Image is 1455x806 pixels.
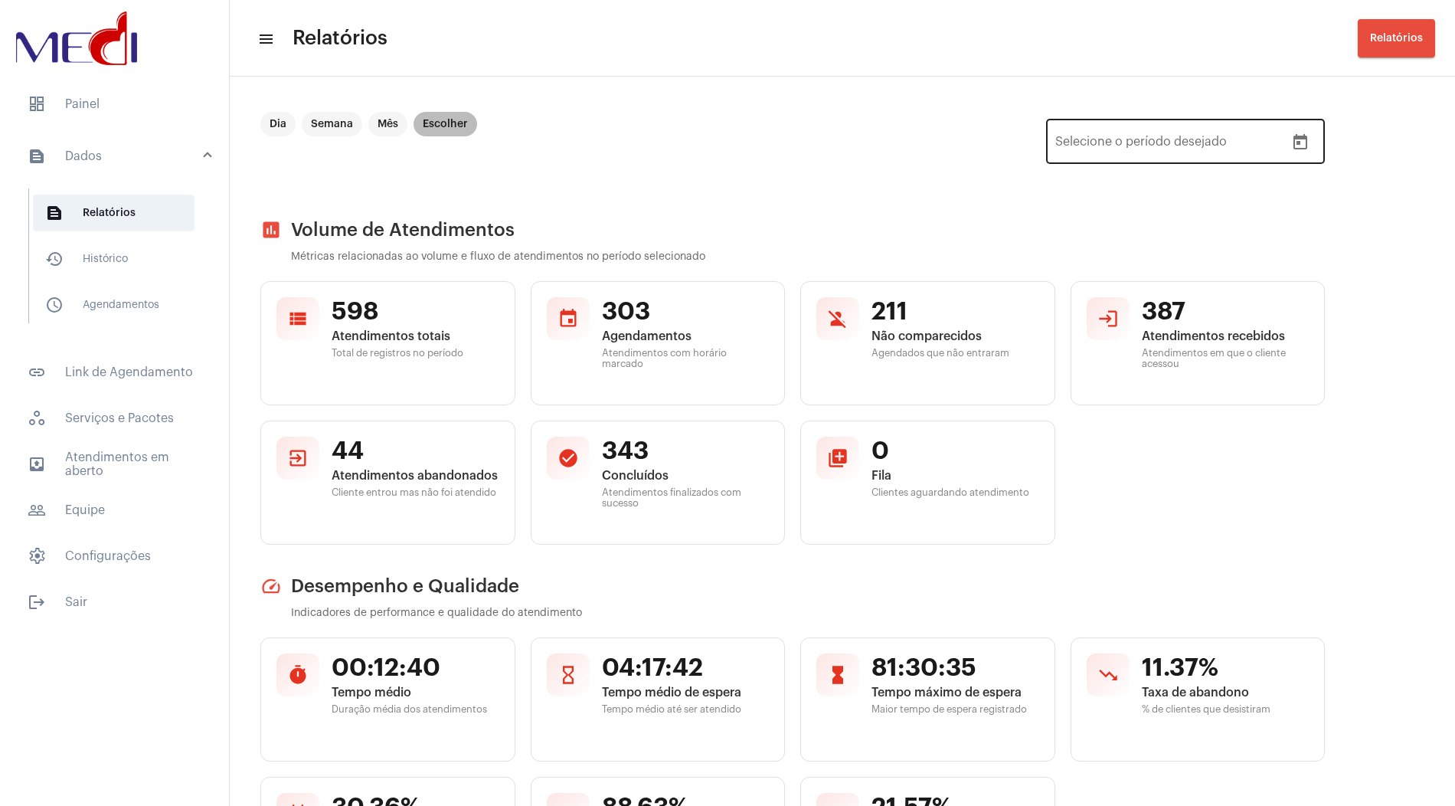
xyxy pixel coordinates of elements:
[557,447,579,469] mat-icon: check_circle
[871,487,1039,498] span: Clientes aguardando atendimento
[260,575,282,597] mat-icon: speed
[368,112,407,136] mat-chip: Mês
[414,112,477,136] mat-chip: Escolher
[287,447,309,469] mat-icon: exit_to_app
[15,492,214,529] span: Equipe
[871,654,1039,683] span: 81:30:35
[15,584,214,621] span: Sair
[827,447,848,469] mat-icon: queue
[332,329,499,343] span: Atendimentos totais
[871,469,1039,483] span: Fila
[827,664,848,686] mat-icon: hourglass_full
[871,437,1039,466] span: 0
[45,296,64,314] mat-icon: sidenav icon
[28,95,46,113] span: sidenav icon
[557,664,579,686] mat-icon: hourglass_empty
[28,363,46,382] mat-icon: sidenav icon
[602,348,770,369] span: Atendimentos com horário marcado
[15,446,214,483] span: Atendimentos em aberto
[12,8,141,69] img: d3a1b5fa-500b-b90f-5a1c-719c20e9830b.png
[28,147,204,165] mat-panel-title: Dados
[1285,127,1316,158] button: Open calendar
[1097,308,1119,329] mat-icon: login
[332,487,499,498] span: Cliente entrou mas não foi atendido
[15,400,214,437] span: Serviços e Pacotes
[1142,329,1309,343] span: Atendimentos recebidos
[557,308,579,329] mat-icon: event
[33,287,195,323] span: Agendamentos
[602,487,770,509] span: Atendimentos finalizados com sucesso
[291,608,1325,619] p: Indicadores de performance e qualidade do atendimento
[291,251,1325,263] p: Métricas relacionadas ao volume e fluxo de atendimentos no período selecionado
[28,501,46,519] mat-icon: sidenav icon
[45,204,64,222] mat-icon: sidenav icon
[1146,138,1258,152] input: Data do fim
[871,704,1039,715] span: Maior tempo de espera registrado
[1142,654,1309,683] span: 11.37%
[15,538,214,575] span: Configurações
[9,132,229,181] mat-expansion-panel-header: sidenav iconDados
[1097,664,1119,686] mat-icon: trending_down
[1142,348,1309,369] span: Atendimentos em que o cliente acessou
[260,112,296,136] mat-chip: Dia
[287,664,309,686] mat-icon: timer
[602,654,770,683] span: 04:17:42
[257,30,273,48] mat-icon: sidenav icon
[1142,704,1309,715] span: % de clientes que desistiram
[260,219,282,241] mat-icon: assessment
[332,297,499,326] span: 598
[602,329,770,343] span: Agendamentos
[9,181,229,345] div: sidenav iconDados
[602,437,770,466] span: 343
[302,112,362,136] mat-chip: Semana
[33,241,195,277] span: Histórico
[28,455,46,473] mat-icon: sidenav icon
[602,704,770,715] span: Tempo médio até ser atendido
[287,308,309,329] mat-icon: view_list
[332,469,499,483] span: Atendimentos abandonados
[33,195,195,231] span: Relatórios
[332,654,499,683] span: 00:12:40
[332,437,499,466] span: 44
[1142,297,1309,326] span: 387
[28,593,46,611] mat-icon: sidenav icon
[871,348,1039,359] span: Agendados que não entraram
[602,686,770,700] span: Tempo médio de espera
[28,547,46,565] span: sidenav icon
[260,575,1325,597] h2: Desempenho e Qualidade
[827,308,848,329] mat-icon: person_off
[15,354,214,391] span: Link de Agendamento
[871,329,1039,343] span: Não comparecidos
[1142,686,1309,700] span: Taxa de abandono
[332,686,499,700] span: Tempo médio
[332,704,499,715] span: Duração média dos atendimentos
[28,409,46,428] span: sidenav icon
[871,297,1039,326] span: 211
[293,26,387,51] span: Relatórios
[1370,33,1423,44] span: Relatórios
[1055,138,1134,152] input: Data de início
[871,686,1039,700] span: Tempo máximo de espera
[1358,19,1435,57] button: Relatórios
[15,86,214,123] span: Painel
[332,348,499,359] span: Total de registros no período
[28,147,46,165] mat-icon: sidenav icon
[602,297,770,326] span: 303
[260,219,1325,241] h2: Volume de Atendimentos
[602,469,770,483] span: Concluídos
[45,250,64,268] mat-icon: sidenav icon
